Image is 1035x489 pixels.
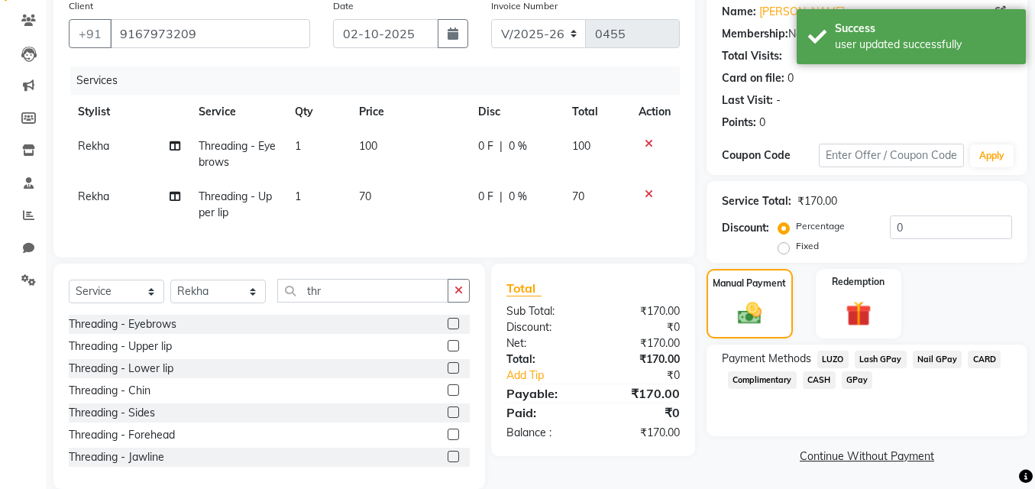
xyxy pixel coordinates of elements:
span: 0 % [509,189,527,205]
div: ₹170.00 [593,303,691,319]
div: Total Visits: [722,48,782,64]
input: Search or Scan [277,279,448,303]
div: ₹170.00 [593,425,691,441]
span: Payment Methods [722,351,811,367]
div: ₹170.00 [593,351,691,368]
a: Continue Without Payment [710,449,1024,465]
div: Card on file: [722,70,784,86]
span: CARD [968,351,1001,368]
span: LUZO [817,351,849,368]
div: Balance : [495,425,594,441]
div: Threading - Forehead [69,427,175,443]
span: 0 F [478,189,493,205]
input: Search by Name/Mobile/Email/Code [110,19,310,48]
span: Threading - Eyebrows [199,139,276,169]
span: Rekha [78,189,109,203]
div: Success [835,21,1014,37]
div: No Active Membership [722,26,1012,42]
th: Disc [469,95,563,129]
div: ₹0 [593,319,691,335]
div: ₹0 [610,368,691,384]
div: Services [70,66,691,95]
th: Qty [286,95,350,129]
div: 0 [788,70,794,86]
div: user updated successfully [835,37,1014,53]
div: Last Visit: [722,92,773,108]
span: 100 [572,139,590,153]
span: Nail GPay [913,351,962,368]
div: Threading - Eyebrows [69,316,176,332]
th: Action [629,95,680,129]
div: Points: [722,115,756,131]
span: 0 % [509,138,527,154]
div: ₹170.00 [797,193,837,209]
span: Complimentary [728,371,797,389]
img: _gift.svg [838,298,879,330]
label: Fixed [796,239,819,253]
span: Rekha [78,139,109,153]
div: Payable: [495,384,594,403]
div: Threading - Jawline [69,449,164,465]
div: Threading - Sides [69,405,155,421]
div: Coupon Code [722,147,819,164]
div: Name: [722,4,756,20]
div: Threading - Chin [69,383,150,399]
th: Total [563,95,629,129]
div: Paid: [495,403,594,422]
span: | [500,189,503,205]
span: GPay [842,371,873,389]
div: - [776,92,781,108]
button: Apply [970,144,1014,167]
img: _cash.svg [730,300,769,327]
th: Price [350,95,469,129]
span: Threading - Upper lip [199,189,272,219]
span: Lash GPay [855,351,907,368]
span: | [500,138,503,154]
span: 1 [295,139,301,153]
span: 70 [359,189,371,203]
div: Threading - Lower lip [69,361,173,377]
label: Percentage [796,219,845,233]
button: +91 [69,19,112,48]
input: Enter Offer / Coupon Code [819,144,964,167]
span: Total [506,280,542,296]
a: Add Tip [495,368,610,384]
div: Discount: [495,319,594,335]
label: Redemption [832,275,885,289]
th: Stylist [69,95,189,129]
div: Sub Total: [495,303,594,319]
span: 70 [572,189,584,203]
div: 0 [759,115,765,131]
a: [PERSON_NAME] [759,4,845,20]
div: ₹170.00 [593,384,691,403]
div: Threading - Upper lip [69,338,172,355]
div: Net: [495,335,594,351]
span: 0 F [478,138,493,154]
div: Discount: [722,220,769,236]
span: CASH [803,371,836,389]
div: Total: [495,351,594,368]
th: Service [189,95,286,129]
span: 100 [359,139,377,153]
label: Manual Payment [713,277,786,290]
div: ₹0 [593,403,691,422]
span: 1 [295,189,301,203]
div: ₹170.00 [593,335,691,351]
div: Service Total: [722,193,791,209]
div: Membership: [722,26,788,42]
